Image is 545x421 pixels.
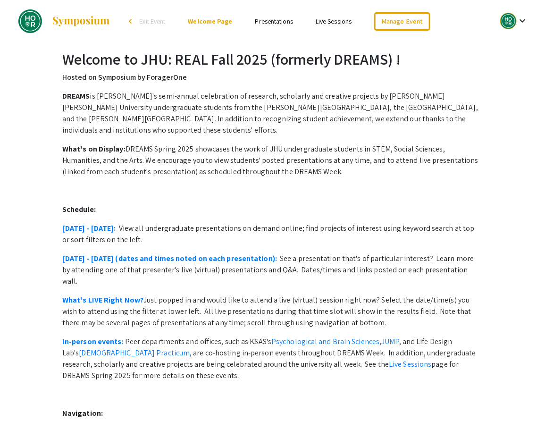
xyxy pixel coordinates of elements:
a: JUMP [381,337,399,346]
img: JHU: REAL Fall 2025 (formerly DREAMS) [18,9,42,33]
p: View all undergraduate presentations on demand online; find projects of interest using keyword se... [62,223,483,245]
a: Presentations [255,17,293,25]
strong: Navigation: [62,408,103,418]
iframe: Chat [7,379,40,414]
a: [DATE] - [DATE]: [62,223,116,233]
p: Just popped in and would like to attend a live (virtual) session right now? Select the date/time(... [62,295,483,328]
a: [DATE] - [DATE] (dates and times noted on each presentation): [62,253,277,263]
p: DREAMS Spring 2025 showcases the work of JHU undergraduate students in STEM, Social Sciences, Hum... [62,143,483,177]
a: [DEMOGRAPHIC_DATA] Practicum [79,348,190,358]
p: See a presentation that's of particular interest? Learn more by attending one of that presenter's... [62,253,483,287]
p: Hosted on Symposium by ForagerOne [62,72,483,83]
strong: Schedule: [62,204,96,214]
a: Welcome Page [188,17,232,25]
strong: DREAMS [62,91,90,101]
div: arrow_back_ios [129,18,134,24]
span: Exit Event [139,17,165,25]
a: Psychological and Brain Sciences [271,337,379,346]
strong: What's on Display: [62,144,126,154]
img: Symposium by ForagerOne [51,16,110,27]
a: Live Sessions [389,359,431,369]
a: Live Sessions [316,17,352,25]
mat-icon: Expand account dropdown [517,15,528,26]
a: JHU: REAL Fall 2025 (formerly DREAMS) [7,9,110,33]
a: What's LIVE Right Now? [62,295,143,305]
p: Peer departments and offices, such as KSAS's , , and Life Design Lab's , are co-hosting in-person... [62,336,483,381]
h2: Welcome to JHU: REAL Fall 2025 (formerly DREAMS) ! [62,50,483,68]
a: Manage Event [374,12,430,31]
a: In-person events: [62,337,124,346]
p: is [PERSON_NAME]'s semi-annual celebration of research, scholarly and creative projects by [PERSO... [62,91,483,136]
button: Expand account dropdown [490,10,538,32]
